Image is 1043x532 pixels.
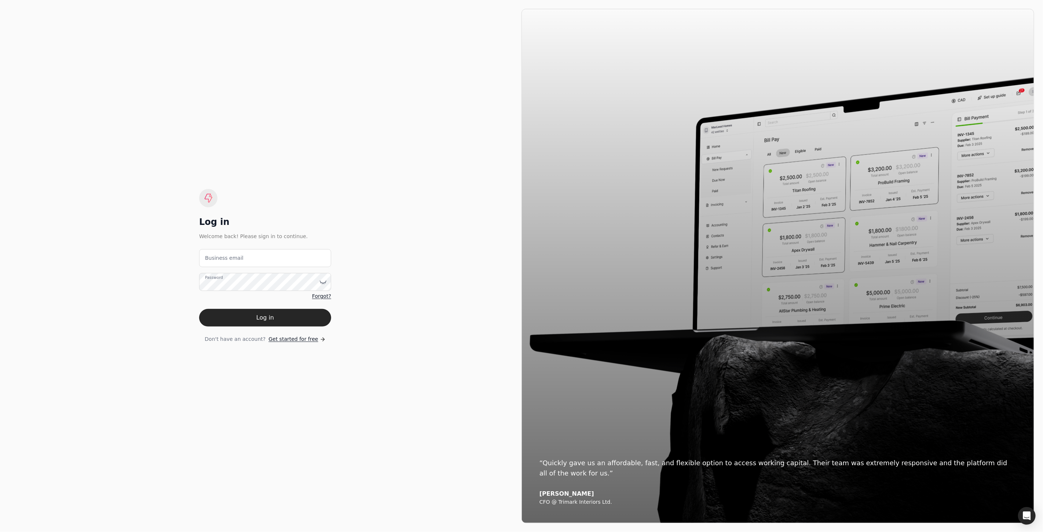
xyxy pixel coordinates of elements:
label: Password [205,275,223,281]
span: Get started for free [268,335,318,343]
a: Get started for free [268,335,325,343]
div: [PERSON_NAME] [539,490,1016,498]
div: Welcome back! Please sign in to continue. [199,232,331,240]
button: Log in [199,309,331,327]
div: Open Intercom Messenger [1018,507,1036,525]
a: Forgot? [312,292,331,300]
div: CFO @ Trimark Interiors Ltd. [539,499,1016,506]
label: Business email [205,254,244,262]
div: Log in [199,216,331,228]
div: “Quickly gave us an affordable, fast, and flexible option to access working capital. Their team w... [539,458,1016,478]
span: Don't have an account? [205,335,266,343]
